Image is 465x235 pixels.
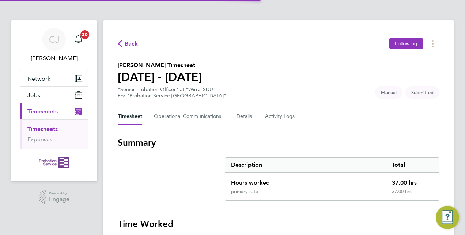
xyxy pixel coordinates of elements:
[20,103,88,119] button: Timesheets
[20,28,88,63] a: CJ[PERSON_NAME]
[71,28,86,51] a: 20
[20,70,88,86] button: Network
[436,206,459,229] button: Engage Resource Center
[375,86,402,99] span: This timesheet was manually created.
[27,136,52,143] a: Expenses
[389,38,423,49] button: Following
[395,40,417,47] span: Following
[237,108,253,125] button: Details
[118,218,439,230] h3: Time Worked
[426,38,439,49] button: Timesheets Menu
[20,54,88,63] span: Carla Jones
[154,108,225,125] button: Operational Communications
[20,87,88,103] button: Jobs
[49,196,69,203] span: Engage
[39,190,70,204] a: Powered byEngage
[118,93,226,99] div: For "Probation Service [GEOGRAPHIC_DATA]"
[27,75,50,82] span: Network
[405,86,439,99] span: This timesheet is Submitted.
[20,157,88,168] a: Go to home page
[20,119,88,149] div: Timesheets
[386,158,439,172] div: Total
[118,137,439,149] h3: Summary
[118,70,202,84] h1: [DATE] - [DATE]
[80,30,89,39] span: 20
[225,158,386,172] div: Description
[27,108,58,115] span: Timesheets
[39,157,69,168] img: probationservice-logo-retina.png
[27,92,40,99] span: Jobs
[231,189,258,194] div: primary rate
[49,190,69,196] span: Powered by
[125,39,138,48] span: Back
[118,61,202,70] h2: [PERSON_NAME] Timesheet
[386,189,439,200] div: 37.00 hrs
[225,173,386,189] div: Hours worked
[265,108,296,125] button: Activity Logs
[49,35,60,44] span: CJ
[118,86,226,99] div: "Senior Probation Officer" at "Wirral SDU"
[27,126,58,132] a: Timesheets
[225,157,439,201] div: Summary
[386,173,439,189] div: 37.00 hrs
[11,20,97,181] nav: Main navigation
[118,39,138,48] button: Back
[118,108,142,125] button: Timesheet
